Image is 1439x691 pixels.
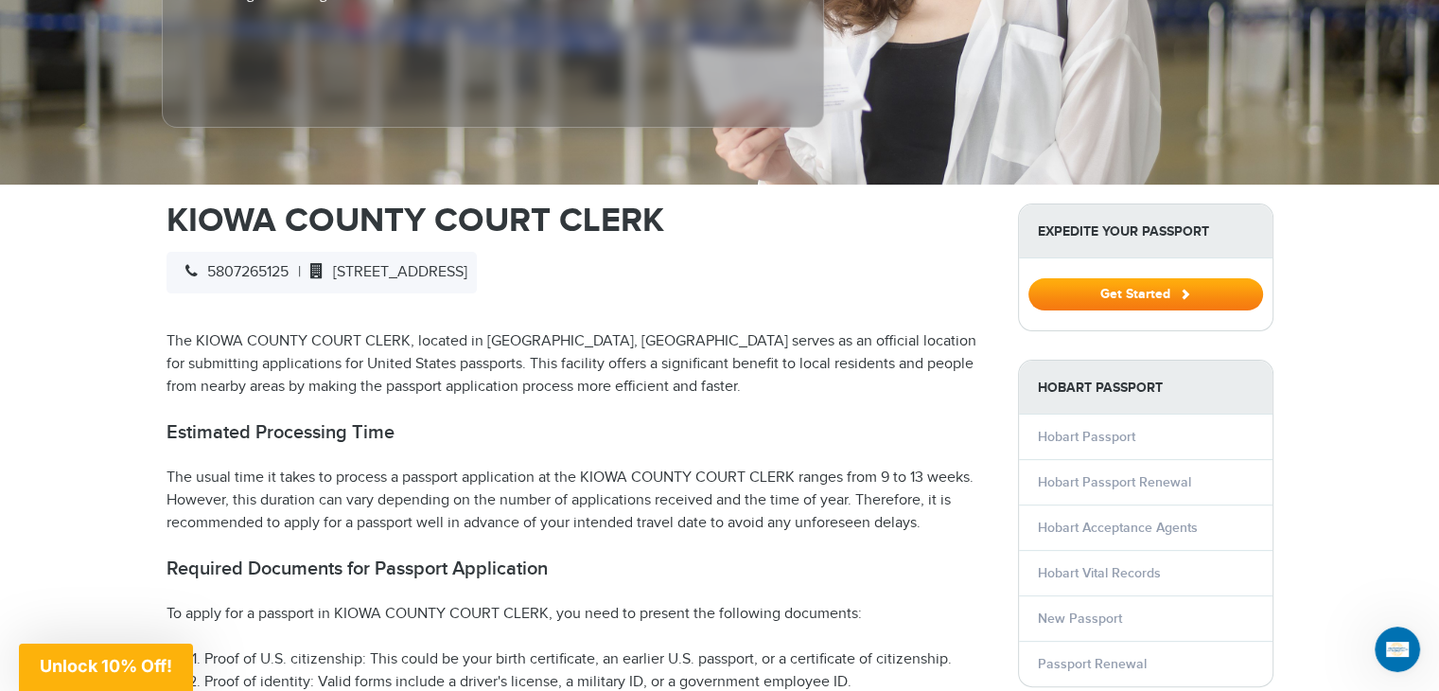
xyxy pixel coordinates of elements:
[1028,286,1263,301] a: Get Started
[167,467,990,535] p: The usual time it takes to process a passport application at the KIOWA COUNTY COURT CLERK ranges ...
[176,263,289,281] span: 5807265125
[1019,204,1272,258] strong: Expedite Your Passport
[1038,474,1191,490] a: Hobart Passport Renewal
[167,421,990,444] h2: Estimated Processing Time
[167,330,990,399] p: The KIOWA COUNTY COURT CLERK, located in [GEOGRAPHIC_DATA], [GEOGRAPHIC_DATA] serves as an offici...
[19,644,193,691] div: Unlock 10% Off!
[167,204,990,238] h1: KIOWA COUNTY COURT CLERK
[204,13,346,108] iframe: Customer reviews powered by Trustpilot
[204,648,990,671] li: Proof of U.S. citizenship: This could be your birth certificate, an earlier U.S. passport, or a c...
[1019,361,1272,415] strong: Hobart Passport
[167,252,477,293] div: |
[1375,627,1420,672] iframe: Intercom live chat
[40,656,172,676] span: Unlock 10% Off!
[1028,278,1263,310] button: Get Started
[1038,429,1135,445] a: Hobart Passport
[167,603,990,626] p: To apply for a passport in KIOWA COUNTY COURT CLERK, you need to present the following documents:
[1038,520,1198,536] a: Hobart Acceptance Agents
[1038,611,1122,627] a: New Passport
[1038,565,1161,581] a: Hobart Vital Records
[301,263,467,281] span: [STREET_ADDRESS]
[167,558,990,580] h2: Required Documents for Passport Application
[1038,656,1147,672] a: Passport Renewal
